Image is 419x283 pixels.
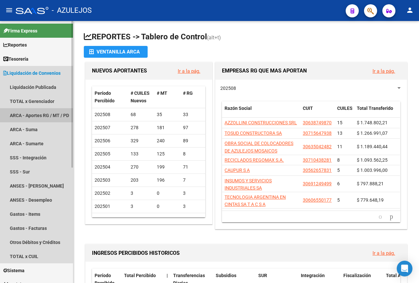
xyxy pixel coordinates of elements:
span: Liquidación de Convenios [3,70,61,77]
div: 133 [131,150,152,158]
span: (alt+t) [207,34,221,41]
span: 202504 [95,164,110,170]
div: 35 [157,111,178,118]
span: Período Percibido [95,91,115,103]
span: Integración [301,273,325,278]
div: 68 [131,111,152,118]
span: 15 [337,120,342,125]
span: 202508 [95,112,110,117]
span: Reportes [3,41,27,49]
button: Ir a la pág. [367,247,400,259]
span: CUIT [303,106,313,111]
datatable-header-cell: CUIT [300,101,335,123]
div: 7 [183,176,204,184]
div: 203 [131,176,152,184]
button: Ventanilla ARCA [84,46,148,58]
span: 202508 [220,86,236,91]
datatable-header-cell: # RG [180,86,207,108]
span: INSUMOS Y SERVICIOS INDUSTRIALES SA [225,178,272,191]
span: EMPRESAS RG QUE MAS APORTAN [222,68,307,74]
div: Open Intercom Messenger [397,261,412,276]
div: 2 [183,216,204,223]
a: Ir a la pág. [178,68,200,74]
datatable-header-cell: CUILES [335,101,354,123]
span: 8 [337,157,340,163]
span: 202501 [95,204,110,209]
a: Ir a la pág. [373,68,395,74]
div: 270 [131,163,152,171]
h1: REPORTES -> Tablero de Control [84,31,409,43]
div: 71 [183,163,204,171]
button: Ir a la pág. [367,65,400,77]
span: $ 1.266.991,07 [357,131,388,136]
span: 202506 [95,138,110,143]
datatable-header-cell: Período Percibido [92,86,128,108]
mat-icon: person [406,6,414,14]
div: 3 [183,190,204,197]
span: Subsidios [216,273,236,278]
span: 30562657831 [303,168,332,173]
span: AZZOLLINI CONSTRUCCIONES SRL [225,120,297,125]
span: 30715647938 [303,131,332,136]
datatable-header-cell: # MT [154,86,180,108]
datatable-header-cell: # CUILES Nuevos [128,86,154,108]
span: Razón Social [225,106,252,111]
span: CAUPUR S A [225,168,250,173]
span: TOSUD CONSTRUCTORA SA [225,131,282,136]
div: 0 [157,203,178,210]
span: NUEVOS APORTANTES [92,68,147,74]
span: 202505 [95,151,110,156]
div: 0 [157,190,178,197]
span: # RG [183,91,193,96]
span: SUR [258,273,267,278]
span: $ 1.748.802,21 [357,120,388,125]
span: Total Anses [386,273,410,278]
span: $ 779.648,19 [357,197,384,203]
span: 13 [337,131,342,136]
span: OBRA SOCIAL DE COLOCADORES DE AZULEJOS MOSAICOS GRANITEROS LUSTRADORES Y POCELA [225,141,293,168]
span: 202412 [95,217,110,222]
span: 30638749870 [303,120,332,125]
div: 4 [131,216,152,223]
span: - AZULEJOS [52,3,92,18]
div: 329 [131,137,152,145]
div: 3 [183,203,204,210]
span: $ 1.003.996,00 [357,168,388,173]
span: 202507 [95,125,110,130]
span: INGRESOS PERCIBIDOS HISTORICOS [92,250,180,256]
a: Ir a la pág. [373,250,395,256]
div: 89 [183,137,204,145]
span: $ 797.888,21 [357,181,384,186]
div: 3 [131,190,152,197]
span: $ 1.093.562,25 [357,157,388,163]
span: Sistema [3,267,25,274]
div: 97 [183,124,204,131]
span: 30691249499 [303,181,332,186]
span: Firma Express [3,27,37,34]
div: 3 [131,203,152,210]
div: 2 [157,216,178,223]
span: 5 [337,168,340,173]
a: go to next page [387,213,396,220]
span: 202503 [95,177,110,183]
div: 240 [157,137,178,145]
span: 30635042482 [303,144,332,149]
span: 5 [337,197,340,203]
span: # MT [157,91,167,96]
div: Ventanilla ARCA [89,46,142,58]
span: 11 [337,144,342,149]
div: 278 [131,124,152,131]
datatable-header-cell: Razón Social [222,101,300,123]
span: Total Transferido [357,106,393,111]
div: 33 [183,111,204,118]
span: CUILES [337,106,353,111]
span: Total Percibido [124,273,156,278]
span: 6 [337,181,340,186]
span: Fiscalización [343,273,371,278]
div: 8 [183,150,204,158]
div: 196 [157,176,178,184]
a: go to previous page [376,213,385,220]
span: 30710438281 [303,157,332,163]
mat-icon: menu [5,6,13,14]
div: 181 [157,124,178,131]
